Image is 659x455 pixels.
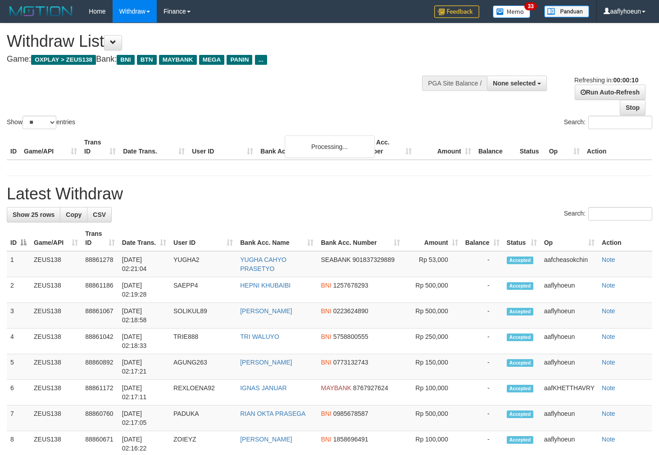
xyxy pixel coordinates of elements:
[240,307,292,315] a: [PERSON_NAME]
[170,380,236,405] td: REXLOENA92
[321,256,350,263] span: SEABANK
[170,251,236,277] td: YUGHA2
[613,77,638,84] strong: 00:00:10
[404,354,461,380] td: Rp 150,000
[602,359,615,366] a: Note
[462,251,503,277] td: -
[13,211,55,218] span: Show 25 rows
[404,277,461,303] td: Rp 500,000
[240,359,292,366] a: [PERSON_NAME]
[333,282,368,289] span: Copy 1257678293 to clipboard
[170,354,236,380] td: AGUNG263
[31,55,96,65] span: OXPLAY > ZEUS138
[137,55,157,65] span: BTN
[355,134,415,160] th: Bank Acc. Number
[541,329,598,354] td: aaflyhoeun
[82,354,118,380] td: 88860892
[255,55,267,65] span: ...
[564,116,652,129] label: Search:
[588,207,652,221] input: Search:
[602,436,615,443] a: Note
[507,359,534,367] span: Accepted
[598,225,652,251] th: Action
[118,303,170,329] td: [DATE] 02:18:58
[583,134,652,160] th: Action
[321,359,331,366] span: BNI
[240,384,286,392] a: IGNAS JANUAR
[541,354,598,380] td: aaflyhoeun
[30,329,82,354] td: ZEUS138
[20,134,81,160] th: Game/API
[30,225,82,251] th: Game/API: activate to sort column ascending
[462,277,503,303] td: -
[321,384,351,392] span: MAYBANK
[333,333,368,340] span: Copy 5758800555 to clipboard
[353,256,395,263] span: Copy 901837329889 to clipboard
[87,207,112,222] a: CSV
[117,55,134,65] span: BNI
[541,251,598,277] td: aafcheasokchin
[118,380,170,405] td: [DATE] 02:17:11
[170,405,236,431] td: PADUKA
[240,436,292,443] a: [PERSON_NAME]
[170,303,236,329] td: SOLIKUL89
[493,5,531,18] img: Button%20Memo.svg
[507,333,534,341] span: Accepted
[507,410,534,418] span: Accepted
[227,55,252,65] span: PANIN
[7,329,30,354] td: 4
[462,329,503,354] td: -
[321,307,331,315] span: BNI
[7,225,30,251] th: ID: activate to sort column descending
[574,77,638,84] span: Refreshing in:
[30,405,82,431] td: ZEUS138
[82,303,118,329] td: 88861067
[30,277,82,303] td: ZEUS138
[333,359,368,366] span: Copy 0773132743 to clipboard
[462,225,503,251] th: Balance: activate to sort column ascending
[118,225,170,251] th: Date Trans.: activate to sort column ascending
[23,116,56,129] select: Showentries
[7,32,430,50] h1: Withdraw List
[620,100,645,115] a: Stop
[82,380,118,405] td: 88861172
[7,5,75,18] img: MOTION_logo.png
[462,303,503,329] td: -
[240,282,291,289] a: HEPNI KHUBAIBI
[82,251,118,277] td: 88861278
[507,385,534,392] span: Accepted
[7,185,652,203] h1: Latest Withdraw
[541,277,598,303] td: aaflyhoeun
[81,134,119,160] th: Trans ID
[7,116,75,129] label: Show entries
[7,303,30,329] td: 3
[493,80,536,87] span: None selected
[333,307,368,315] span: Copy 0223624890 to clipboard
[170,329,236,354] td: TRIE888
[199,55,225,65] span: MEGA
[30,354,82,380] td: ZEUS138
[475,134,516,160] th: Balance
[82,329,118,354] td: 88861042
[507,436,534,444] span: Accepted
[170,277,236,303] td: SAEPP4
[317,225,404,251] th: Bank Acc. Number: activate to sort column ascending
[516,134,545,160] th: Status
[321,282,331,289] span: BNI
[434,5,479,18] img: Feedback.jpg
[118,354,170,380] td: [DATE] 02:17:21
[462,354,503,380] td: -
[404,405,461,431] td: Rp 500,000
[240,410,305,417] a: RIAN OKTA PRASEGA
[159,55,197,65] span: MAYBANK
[422,76,487,91] div: PGA Site Balance /
[507,257,534,264] span: Accepted
[503,225,541,251] th: Status: activate to sort column ascending
[7,380,30,405] td: 6
[7,251,30,277] td: 1
[321,333,331,340] span: BNI
[588,116,652,129] input: Search:
[30,303,82,329] td: ZEUS138
[602,384,615,392] a: Note
[602,282,615,289] a: Note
